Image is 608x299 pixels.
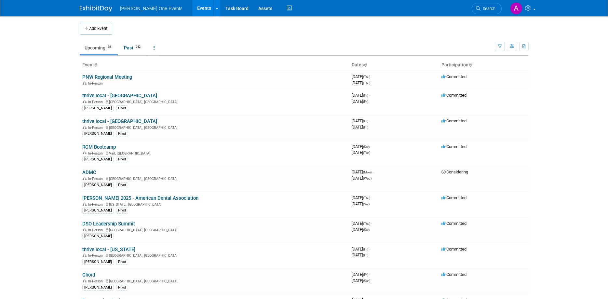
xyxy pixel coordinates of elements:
span: [DATE] [352,150,370,155]
span: [DATE] [352,227,370,232]
span: (Fri) [363,119,368,123]
div: [PERSON_NAME] [82,285,114,291]
span: (Fri) [363,273,368,277]
a: Sort by Start Date [364,62,367,67]
span: (Fri) [363,248,368,251]
span: (Thu) [363,222,370,225]
span: (Sat) [363,145,370,149]
span: - [371,195,372,200]
span: 242 [134,45,142,49]
span: - [371,74,372,79]
span: Committed [441,93,466,98]
span: In-Person [88,126,105,130]
span: (Mon) [363,170,372,174]
div: [PERSON_NAME] [82,259,114,265]
img: In-Person Event [83,177,87,180]
span: In-Person [88,228,105,232]
div: [US_STATE], [GEOGRAPHIC_DATA] [82,201,346,207]
div: [GEOGRAPHIC_DATA], [GEOGRAPHIC_DATA] [82,99,346,104]
img: In-Person Event [83,151,87,155]
span: In-Person [88,151,105,156]
img: In-Person Event [83,126,87,129]
a: Past242 [119,42,147,54]
div: Vail, [GEOGRAPHIC_DATA] [82,150,346,156]
span: - [372,170,373,174]
span: (Fri) [363,100,368,103]
a: RCM Bootcamp [82,144,116,150]
img: In-Person Event [83,81,87,85]
span: (Fri) [363,253,368,257]
span: [DATE] [352,80,370,85]
span: [DATE] [352,221,372,226]
span: Committed [441,144,466,149]
a: Upcoming38 [80,42,118,54]
span: Committed [441,272,466,277]
img: Amanda Bartschi [510,2,522,15]
div: [PERSON_NAME] [82,208,114,213]
div: Pivot [116,208,128,213]
span: [DATE] [352,176,372,181]
span: In-Person [88,177,105,181]
div: Pivot [116,156,128,162]
span: In-Person [88,279,105,283]
span: - [369,118,370,123]
span: [DATE] [352,93,370,98]
span: [DATE] [352,272,370,277]
a: DSO Leadership Summit [82,221,135,227]
span: (Thu) [363,75,370,79]
img: ExhibitDay [80,6,112,12]
span: Committed [441,195,466,200]
th: Dates [349,60,439,71]
div: [GEOGRAPHIC_DATA], [GEOGRAPHIC_DATA] [82,227,346,232]
div: [PERSON_NAME] [82,131,114,137]
a: Search [472,3,502,14]
div: Pivot [116,131,128,137]
span: (Sat) [363,228,370,232]
span: - [369,93,370,98]
span: (Fri) [363,126,368,129]
span: [DATE] [352,278,370,283]
div: [GEOGRAPHIC_DATA], [GEOGRAPHIC_DATA] [82,278,346,283]
button: Add Event [80,23,112,34]
div: [PERSON_NAME] [82,233,114,239]
span: (Tue) [363,151,370,155]
a: thrive local - [US_STATE] [82,247,135,252]
img: In-Person Event [83,202,87,206]
span: (Wed) [363,177,372,180]
a: PNW Regional Meeting [82,74,132,80]
span: [DATE] [352,247,370,251]
div: Pivot [116,105,128,111]
span: [PERSON_NAME] One Events [120,6,182,11]
a: thrive local - [GEOGRAPHIC_DATA] [82,118,157,124]
span: (Thu) [363,81,370,85]
a: Sort by Participation Type [468,62,472,67]
span: - [371,144,372,149]
img: In-Person Event [83,253,87,257]
div: [GEOGRAPHIC_DATA], [GEOGRAPHIC_DATA] [82,176,346,181]
span: - [371,221,372,226]
span: [DATE] [352,170,373,174]
span: In-Person [88,81,105,86]
span: - [369,272,370,277]
div: [PERSON_NAME] [82,105,114,111]
img: In-Person Event [83,100,87,103]
img: In-Person Event [83,228,87,231]
span: Search [480,6,495,11]
span: In-Person [88,202,105,207]
span: In-Person [88,100,105,104]
span: Considering [441,170,468,174]
span: (Thu) [363,196,370,200]
span: - [369,247,370,251]
div: Pivot [116,182,128,188]
div: Pivot [116,285,128,291]
span: [DATE] [352,201,370,206]
div: [GEOGRAPHIC_DATA], [GEOGRAPHIC_DATA] [82,252,346,258]
a: thrive local - [GEOGRAPHIC_DATA] [82,93,157,99]
div: [PERSON_NAME] [82,156,114,162]
th: Event [80,60,349,71]
a: Chord [82,272,95,278]
div: Pivot [116,259,128,265]
span: (Fri) [363,94,368,97]
th: Participation [439,60,529,71]
div: [GEOGRAPHIC_DATA], [GEOGRAPHIC_DATA] [82,125,346,130]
